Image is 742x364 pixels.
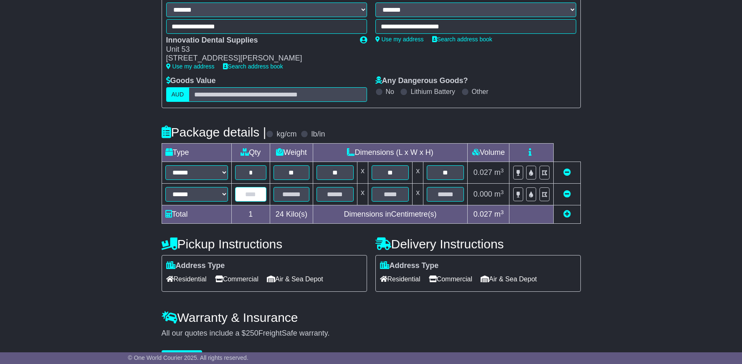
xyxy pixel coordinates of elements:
[494,168,504,177] span: m
[166,273,207,286] span: Residential
[413,162,423,184] td: x
[166,261,225,270] label: Address Type
[410,88,455,96] label: Lithium Battery
[563,210,571,218] a: Add new item
[432,36,492,43] a: Search address book
[267,273,323,286] span: Air & Sea Depot
[231,205,270,224] td: 1
[166,87,190,102] label: AUD
[472,88,489,96] label: Other
[501,209,504,215] sup: 3
[357,184,368,205] td: x
[357,162,368,184] td: x
[474,190,492,198] span: 0.000
[481,273,537,286] span: Air & Sea Depot
[270,205,313,224] td: Kilo(s)
[313,205,468,224] td: Dimensions in Centimetre(s)
[494,210,504,218] span: m
[474,210,492,218] span: 0.027
[162,311,581,324] h4: Warranty & Insurance
[223,63,283,70] a: Search address book
[246,329,258,337] span: 250
[563,190,571,198] a: Remove this item
[276,210,284,218] span: 24
[276,130,296,139] label: kg/cm
[413,184,423,205] td: x
[215,273,258,286] span: Commercial
[270,144,313,162] td: Weight
[128,354,248,361] span: © One World Courier 2025. All rights reserved.
[380,273,420,286] span: Residential
[375,237,581,251] h4: Delivery Instructions
[166,63,215,70] a: Use my address
[563,168,571,177] a: Remove this item
[380,261,439,270] label: Address Type
[501,167,504,174] sup: 3
[162,329,581,338] div: All our quotes include a $ FreightSafe warranty.
[313,144,468,162] td: Dimensions (L x W x H)
[375,36,424,43] a: Use my address
[386,88,394,96] label: No
[166,76,216,86] label: Goods Value
[166,36,352,45] div: Innovatio Dental Supplies
[162,205,231,224] td: Total
[162,237,367,251] h4: Pickup Instructions
[468,144,509,162] td: Volume
[231,144,270,162] td: Qty
[311,130,325,139] label: lb/in
[162,125,266,139] h4: Package details |
[166,54,352,63] div: [STREET_ADDRESS][PERSON_NAME]
[162,144,231,162] td: Type
[474,168,492,177] span: 0.027
[501,189,504,195] sup: 3
[166,45,352,54] div: Unit 53
[375,76,468,86] label: Any Dangerous Goods?
[429,273,472,286] span: Commercial
[494,190,504,198] span: m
